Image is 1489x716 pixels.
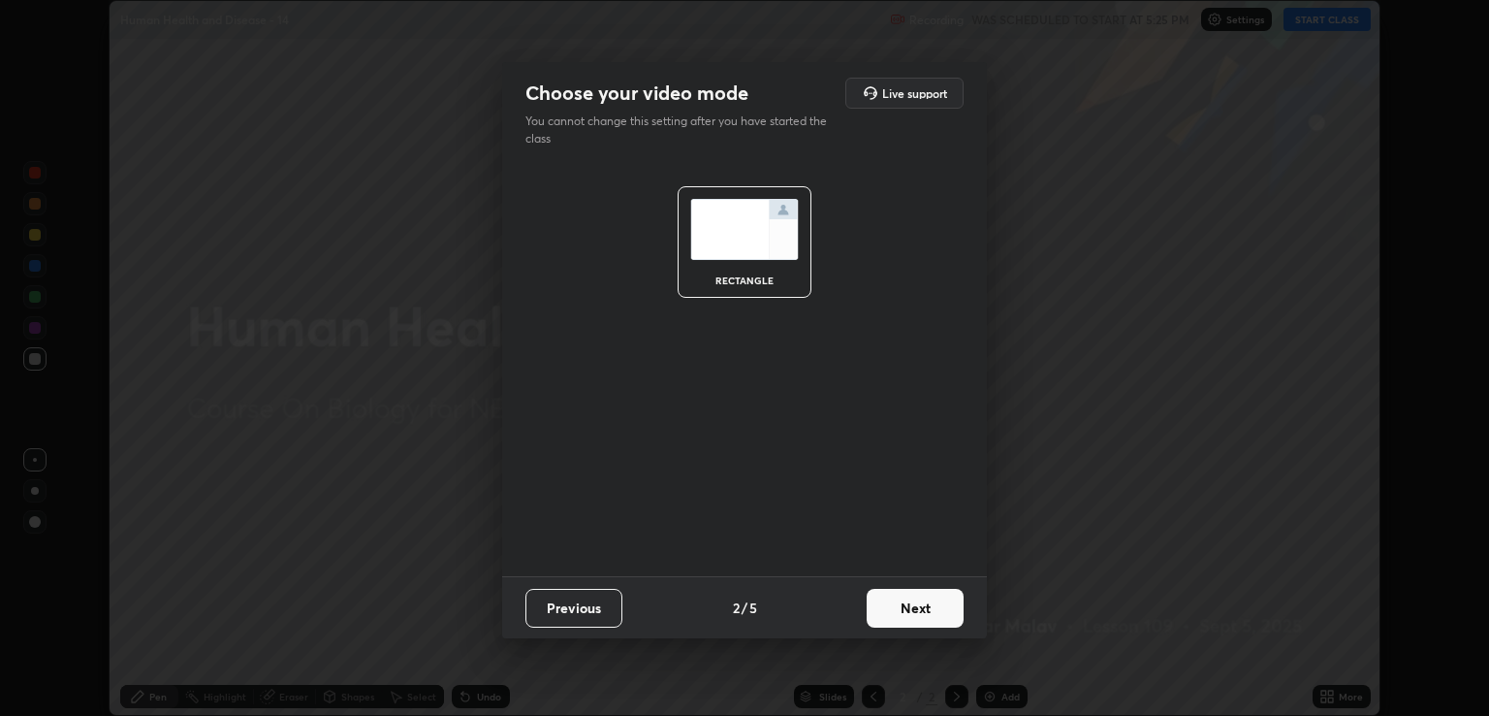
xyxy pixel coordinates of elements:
h5: Live support [882,87,947,99]
h4: 2 [733,598,740,618]
div: rectangle [706,276,783,285]
h2: Choose your video mode [525,81,748,106]
h4: / [742,598,747,618]
button: Previous [525,589,622,628]
button: Next [867,589,964,628]
p: You cannot change this setting after you have started the class [525,113,840,147]
img: normalScreenIcon.ae25ed63.svg [690,199,799,260]
h4: 5 [749,598,757,618]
